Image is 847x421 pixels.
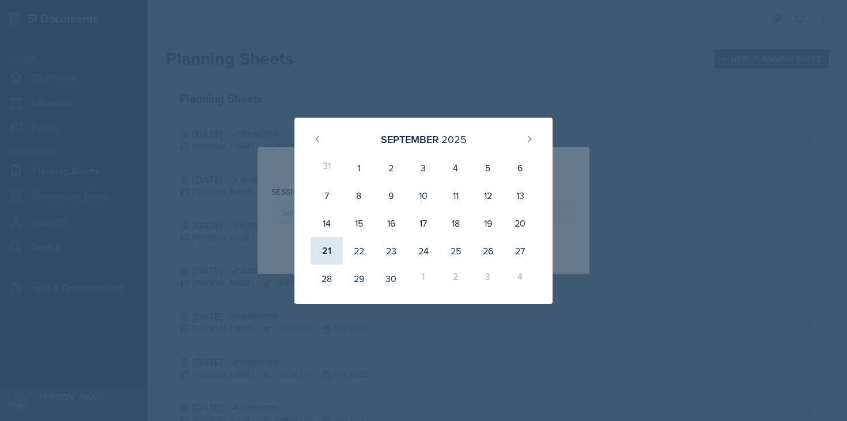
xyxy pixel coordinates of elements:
div: 1 [343,154,375,182]
div: 12 [472,182,504,209]
div: 24 [407,237,440,265]
div: 10 [407,182,440,209]
div: 27 [504,237,536,265]
div: 21 [311,237,343,265]
div: 2 [375,154,407,182]
div: 29 [343,265,375,292]
div: 4 [440,154,472,182]
div: 7 [311,182,343,209]
div: September [381,131,438,147]
div: 2 [440,265,472,292]
div: 16 [375,209,407,237]
div: 25 [440,237,472,265]
div: 5 [472,154,504,182]
div: 6 [504,154,536,182]
div: 3 [472,265,504,292]
div: 3 [407,154,440,182]
div: 18 [440,209,472,237]
div: 2025 [441,131,467,147]
div: 28 [311,265,343,292]
div: 22 [343,237,375,265]
div: 11 [440,182,472,209]
div: 23 [375,237,407,265]
div: 17 [407,209,440,237]
div: 8 [343,182,375,209]
div: 20 [504,209,536,237]
div: 30 [375,265,407,292]
div: 13 [504,182,536,209]
div: 4 [504,265,536,292]
div: 31 [311,154,343,182]
div: 15 [343,209,375,237]
div: 14 [311,209,343,237]
div: 1 [407,265,440,292]
div: 19 [472,209,504,237]
div: 26 [472,237,504,265]
div: 9 [375,182,407,209]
